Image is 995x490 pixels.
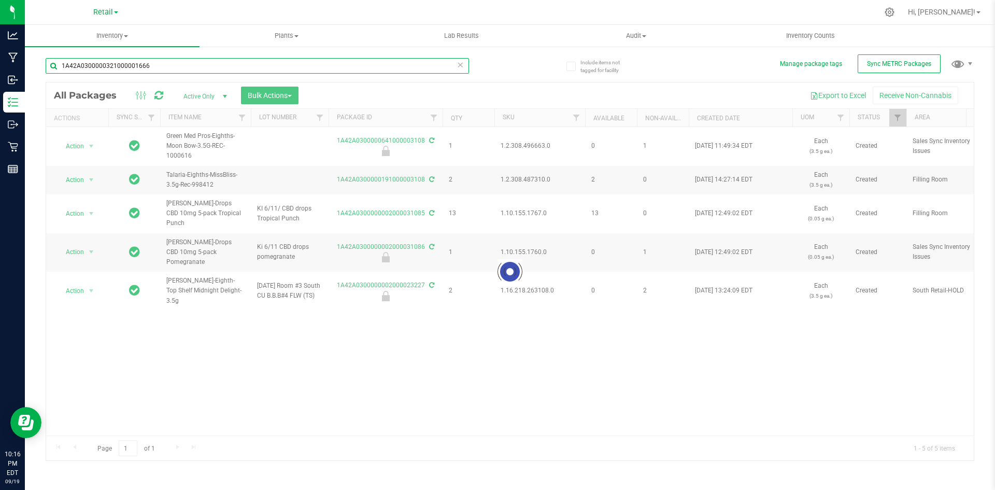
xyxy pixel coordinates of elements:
inline-svg: Inventory [8,97,18,107]
span: Audit [549,31,723,40]
span: Retail [93,8,113,17]
inline-svg: Manufacturing [8,52,18,63]
p: 09/19 [5,478,20,485]
span: Inventory [25,31,200,40]
span: Hi, [PERSON_NAME]! [908,8,975,16]
input: Search Package ID, Item Name, SKU, Lot or Part Number... [46,58,469,74]
span: Lab Results [430,31,493,40]
span: Plants [200,31,374,40]
span: Include items not tagged for facility [580,59,632,74]
button: Manage package tags [780,60,842,68]
a: Lab Results [374,25,549,47]
iframe: Resource center [10,407,41,438]
a: Plants [200,25,374,47]
inline-svg: Analytics [8,30,18,40]
a: Inventory [25,25,200,47]
span: Clear [457,58,464,72]
inline-svg: Inbound [8,75,18,85]
span: Sync METRC Packages [867,60,931,67]
inline-svg: Outbound [8,119,18,130]
a: Audit [549,25,723,47]
button: Sync METRC Packages [858,54,941,73]
p: 10:16 PM EDT [5,450,20,478]
div: Manage settings [883,7,896,17]
inline-svg: Retail [8,142,18,152]
inline-svg: Reports [8,164,18,174]
a: Inventory Counts [723,25,898,47]
span: Inventory Counts [772,31,849,40]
